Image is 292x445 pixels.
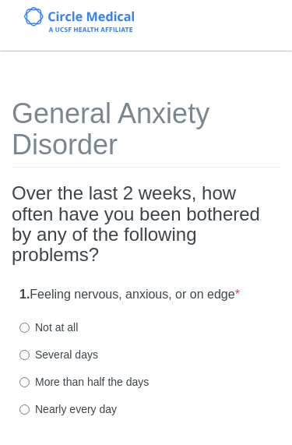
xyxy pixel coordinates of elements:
input: Not at all [19,323,30,333]
strong: 1. [19,288,30,301]
label: Not at all [19,320,78,335]
label: Nearly every day [19,401,117,417]
label: More than half the days [19,374,149,390]
input: Nearly every day [19,404,30,415]
input: More than half the days [19,377,30,387]
img: Circle Medical Logo [24,7,134,32]
h1: General Anxiety Disorder [12,98,280,168]
h2: Over the last 2 weeks, how often have you been bothered by any of the following problems? [12,183,280,266]
label: Several days [19,347,98,362]
label: Feeling nervous, anxious, or on edge [19,286,240,304]
input: Several days [19,350,30,360]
